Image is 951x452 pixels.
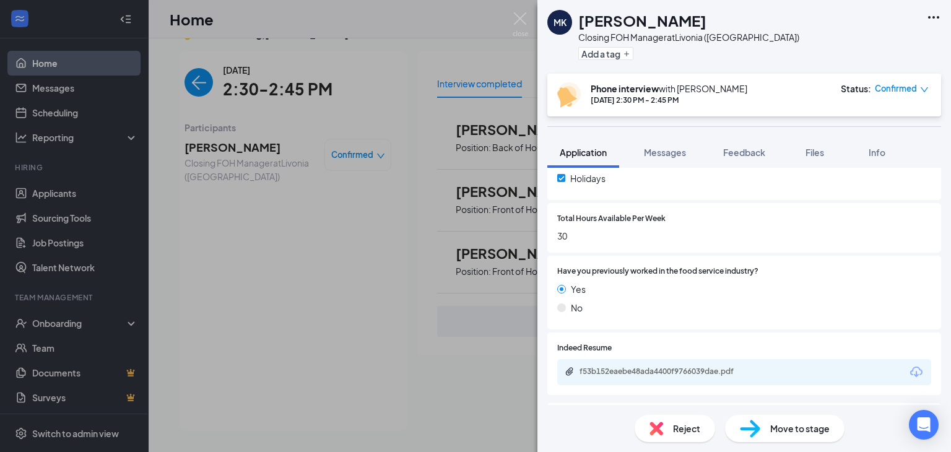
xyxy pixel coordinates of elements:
[565,367,575,376] svg: Paperclip
[644,147,686,158] span: Messages
[591,82,747,95] div: with [PERSON_NAME]
[570,172,606,185] span: Holidays
[920,85,929,94] span: down
[578,47,633,60] button: PlusAdd a tag
[591,83,659,94] b: Phone interview
[841,82,871,95] div: Status :
[591,95,747,105] div: [DATE] 2:30 PM - 2:45 PM
[926,10,941,25] svg: Ellipses
[578,10,706,31] h1: [PERSON_NAME]
[557,213,666,225] span: Total Hours Available Per Week
[571,301,583,315] span: No
[673,422,700,435] span: Reject
[723,147,765,158] span: Feedback
[578,31,799,43] div: Closing FOH Manager at Livonia ([GEOGRAPHIC_DATA])
[909,410,939,440] div: Open Intercom Messenger
[554,16,567,28] div: MK
[557,229,931,243] span: 30
[909,365,924,380] svg: Download
[770,422,830,435] span: Move to stage
[806,147,824,158] span: Files
[565,367,765,378] a: Paperclipf53b152eaebe48ada4400f9766039dae.pdf
[557,342,612,354] span: Indeed Resume
[560,147,607,158] span: Application
[571,282,586,296] span: Yes
[580,367,753,376] div: f53b152eaebe48ada4400f9766039dae.pdf
[869,147,885,158] span: Info
[875,82,917,95] span: Confirmed
[623,50,630,58] svg: Plus
[557,266,758,277] span: Have you previously worked in the food service industry?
